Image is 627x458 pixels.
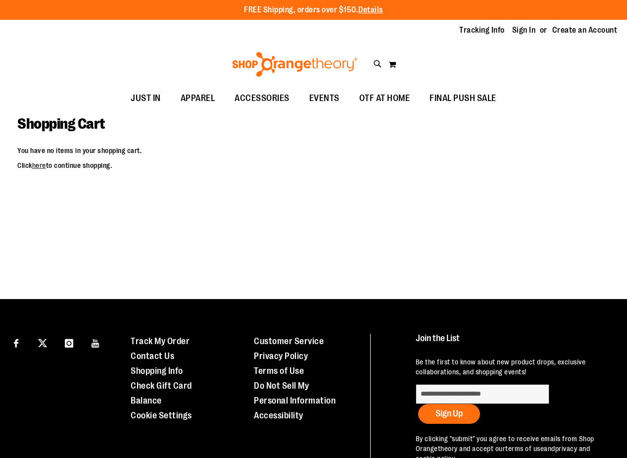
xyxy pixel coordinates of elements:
[254,366,304,376] a: Terms of Use
[131,351,174,361] a: Contact Us
[254,410,303,420] a: Accessibility
[552,25,618,36] a: Create an Account
[34,334,51,351] a: Visit our X page
[235,87,289,109] span: ACCESSORIES
[435,408,463,418] span: Sign Up
[244,4,383,16] p: FREE Shipping, orders over $150.
[131,366,183,376] a: Shopping Info
[416,384,549,404] input: enter email
[359,87,410,109] span: OTF AT HOME
[231,52,359,77] img: Shop Orangetheory
[171,87,225,110] a: APPAREL
[349,87,420,110] a: OTF AT HOME
[430,87,496,109] span: FINAL PUSH SALE
[181,87,215,109] span: APPAREL
[505,445,544,453] a: terms of use
[17,146,610,155] p: You have no items in your shopping cart.
[60,334,78,351] a: Visit our Instagram page
[512,25,536,36] a: Sign In
[38,339,47,348] img: Twitter
[32,161,46,169] a: here
[131,410,192,420] a: Cookie Settings
[17,115,105,132] span: Shopping Cart
[254,351,308,361] a: Privacy Policy
[131,87,161,109] span: JUST IN
[416,357,610,377] p: Be the first to know about new product drops, exclusive collaborations, and shopping events!
[254,336,324,346] a: Customer Service
[358,5,383,14] a: Details
[121,87,171,110] a: JUST IN
[309,87,339,109] span: EVENTS
[420,87,506,110] a: FINAL PUSH SALE
[299,87,349,110] a: EVENTS
[131,336,190,346] a: Track My Order
[7,334,25,351] a: Visit our Facebook page
[131,381,192,406] a: Check Gift Card Balance
[17,160,610,170] p: Click to continue shopping.
[254,381,336,406] a: Do Not Sell My Personal Information
[416,334,610,352] h4: Join the List
[459,25,505,36] a: Tracking Info
[418,404,480,424] button: Sign Up
[225,87,299,110] a: ACCESSORIES
[87,334,104,351] a: Visit our Youtube page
